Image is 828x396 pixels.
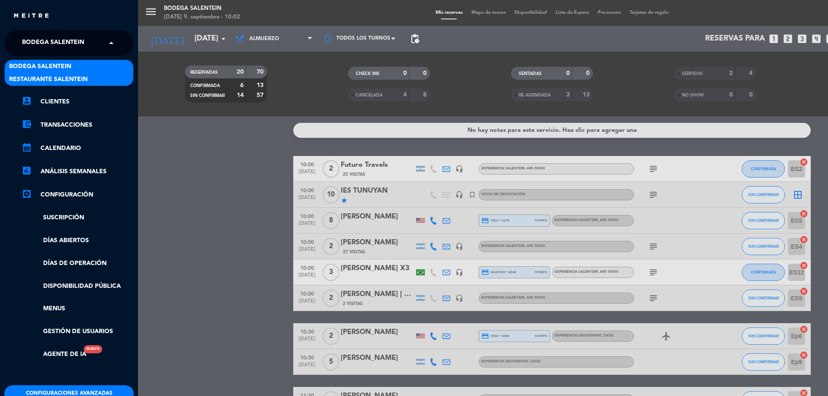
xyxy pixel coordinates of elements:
a: account_boxClientes [22,97,134,107]
i: settings_applications [22,189,32,199]
span: pending_actions [410,34,420,44]
i: assessment [22,165,32,176]
i: account_box [22,96,32,106]
a: calendar_monthCalendario [22,143,134,153]
a: Gestión de usuarios [22,327,134,337]
img: MEITRE [13,13,50,19]
a: Menus [22,304,134,314]
a: Agente de IANuevo [22,349,86,359]
a: Suscripción [22,213,134,223]
a: Días de Operación [22,259,134,268]
span: Bodega Salentein [9,62,71,72]
a: Configuración [22,190,134,200]
span: Bodega Salentein [22,34,84,52]
i: account_balance_wallet [22,119,32,129]
i: calendar_month [22,142,32,153]
span: Restaurante Salentein [9,75,88,84]
a: Disponibilidad pública [22,281,134,291]
a: assessmentANÁLISIS SEMANALES [22,166,134,177]
div: Nuevo [84,345,102,353]
a: Días abiertos [22,236,134,246]
a: account_balance_walletTransacciones [22,120,134,130]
